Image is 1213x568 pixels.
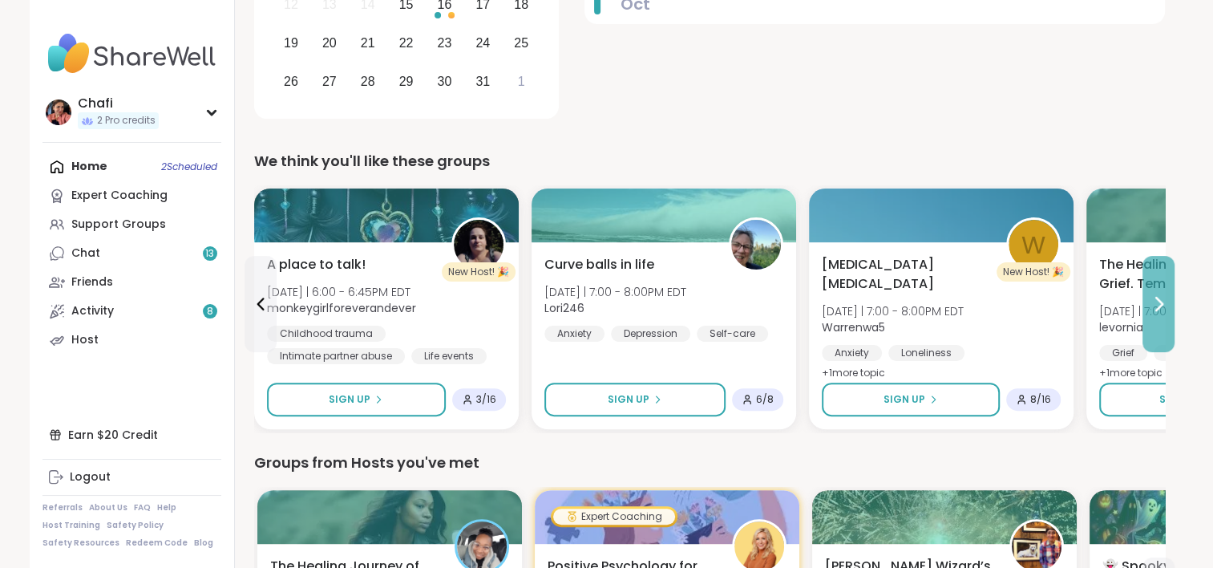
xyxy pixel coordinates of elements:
a: Friends [42,268,221,297]
div: Choose Tuesday, October 28th, 2025 [350,64,385,99]
div: Choose Saturday, October 25th, 2025 [504,26,539,60]
div: Anxiety [544,326,604,342]
div: Chafi [78,95,159,112]
b: levornia [1099,319,1143,335]
a: Activity8 [42,297,221,326]
button: Sign Up [544,383,726,416]
span: Sign Up [883,392,925,407]
div: Choose Thursday, October 30th, 2025 [427,64,462,99]
span: [DATE] | 7:00 - 8:00PM EDT [544,284,686,300]
a: Chat13 [42,239,221,268]
div: 24 [475,32,490,54]
div: 28 [361,71,375,92]
a: Help [157,502,176,513]
div: Choose Tuesday, October 21st, 2025 [350,26,385,60]
span: 13 [205,247,214,261]
img: Lori246 [731,220,781,270]
div: 1 [518,71,525,92]
a: Logout [42,463,221,492]
div: Self-care [697,326,768,342]
div: 27 [322,71,337,92]
button: Sign Up [822,383,1000,416]
a: Referrals [42,502,83,513]
div: Logout [70,469,111,485]
div: Intimate partner abuse [267,348,405,364]
div: Choose Saturday, November 1st, 2025 [504,64,539,99]
div: New Host! 🎉 [442,262,516,282]
span: A place to talk! [267,255,366,274]
b: Lori246 [544,300,584,316]
a: Support Groups [42,210,221,239]
a: Safety Policy [107,520,164,531]
a: Blog [194,538,213,549]
span: Sign Up [329,392,370,407]
div: Choose Friday, October 31st, 2025 [466,64,500,99]
b: monkeygirlforeverandever [267,300,416,316]
div: Loneliness [888,345,964,361]
span: [DATE] | 6:00 - 6:45PM EDT [267,284,416,300]
div: 26 [284,71,298,92]
div: 19 [284,32,298,54]
div: Activity [71,303,114,319]
a: FAQ [134,502,151,513]
div: We think you'll like these groups [254,150,1165,172]
div: Anxiety [822,345,882,361]
div: 23 [438,32,452,54]
div: Choose Wednesday, October 22nd, 2025 [389,26,423,60]
div: Groups from Hosts you've met [254,452,1165,474]
span: Curve balls in life [544,255,654,274]
span: W [1021,226,1045,264]
div: Choose Monday, October 27th, 2025 [312,64,346,99]
div: Chat [71,245,100,262]
div: Grief [1099,345,1147,361]
a: Redeem Code [126,538,188,549]
div: 20 [322,32,337,54]
div: Earn $20 Credit [42,420,221,449]
span: [MEDICAL_DATA] [MEDICAL_DATA] [822,255,989,294]
span: 6 / 8 [756,393,774,406]
div: Depression [611,326,690,342]
img: ShareWell Nav Logo [42,26,221,82]
div: 31 [475,71,490,92]
div: Life events [411,348,487,364]
div: 30 [438,71,452,92]
b: Warrenwa5 [822,319,885,335]
div: Expert Coaching [71,188,168,204]
div: 25 [514,32,528,54]
div: Support Groups [71,217,166,233]
div: Childhood trauma [267,326,386,342]
a: Host Training [42,520,100,531]
img: Chafi [46,99,71,125]
span: Sign Up [1159,392,1201,407]
button: Sign Up [267,383,446,416]
a: About Us [89,502,127,513]
span: 3 / 16 [476,393,496,406]
div: New Host! 🎉 [997,262,1070,282]
div: Host [71,332,99,348]
span: Sign Up [608,392,649,407]
a: Expert Coaching [42,181,221,210]
div: Choose Friday, October 24th, 2025 [466,26,500,60]
div: Expert Coaching [553,509,675,525]
div: Choose Monday, October 20th, 2025 [312,26,346,60]
span: 8 [207,305,213,318]
div: Choose Sunday, October 26th, 2025 [274,64,309,99]
img: monkeygirlforeverandever [454,220,503,270]
span: [DATE] | 7:00 - 8:00PM EDT [822,303,964,319]
div: Choose Wednesday, October 29th, 2025 [389,64,423,99]
span: 2 Pro credits [97,114,156,128]
div: 29 [399,71,414,92]
div: Choose Sunday, October 19th, 2025 [274,26,309,60]
div: Friends [71,274,113,290]
span: 8 / 16 [1030,393,1051,406]
a: Safety Resources [42,538,119,549]
div: Choose Thursday, October 23rd, 2025 [427,26,462,60]
div: 21 [361,32,375,54]
div: 22 [399,32,414,54]
a: Host [42,326,221,355]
